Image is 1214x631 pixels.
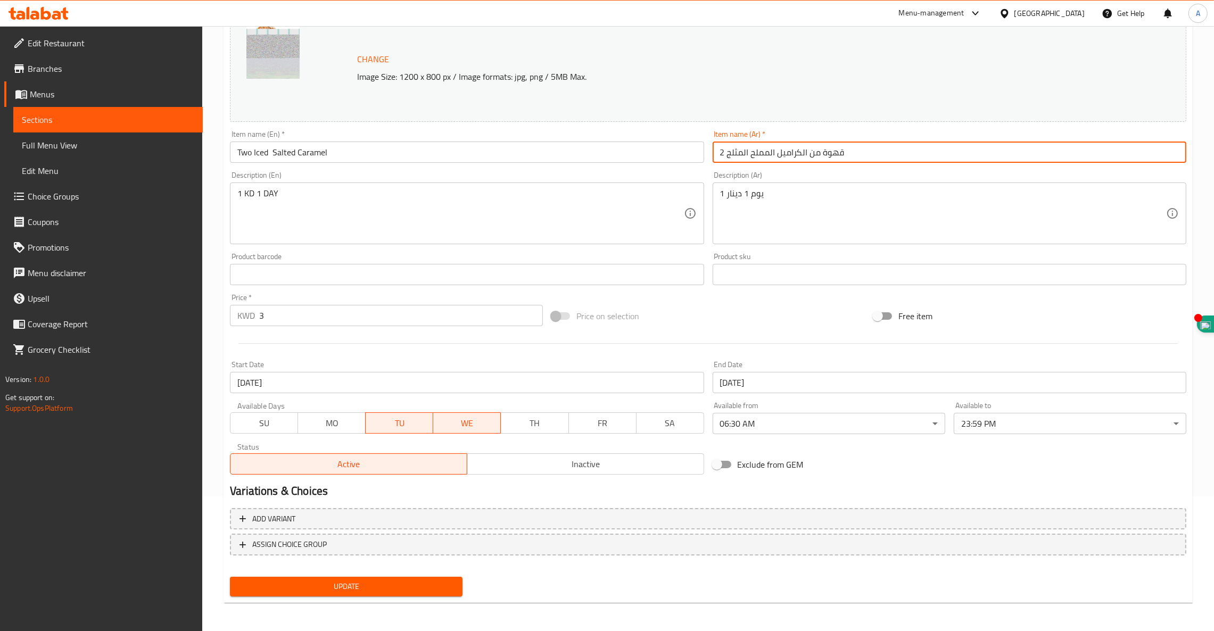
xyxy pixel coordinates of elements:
button: Update [230,577,463,596]
span: Promotions [28,241,194,254]
img: 2IcedCoffeeDeliveryImage638911919115651119.jpg [246,26,300,79]
div: 06:30 AM [713,413,945,434]
a: Edit Restaurant [4,30,203,56]
span: Grocery Checklist [28,343,194,356]
span: Free item [898,310,932,322]
input: Please enter product sku [713,264,1186,285]
a: Edit Menu [13,158,203,184]
a: Coupons [4,209,203,235]
button: Change [353,48,393,70]
span: SU [235,416,294,431]
button: Add variant [230,508,1186,530]
span: MO [302,416,361,431]
p: Image Size: 1200 x 800 px / Image formats: jpg, png / 5MB Max. [353,70,1045,83]
span: Edit Menu [22,164,194,177]
a: Menus [4,81,203,107]
span: 1.0.0 [33,372,49,386]
input: Enter name En [230,142,704,163]
textarea: 1 KD 1 DAY [237,188,683,239]
span: Update [238,580,454,593]
p: KWD [237,309,255,322]
span: Change [357,52,389,67]
span: Coupons [28,215,194,228]
span: Version: [5,372,31,386]
button: FR [568,412,637,434]
span: SA [641,416,700,431]
a: Upsell [4,286,203,311]
span: Edit Restaurant [28,37,194,49]
h2: Variations & Choices [230,483,1186,499]
button: MO [298,412,366,434]
a: Grocery Checklist [4,337,203,362]
span: Inactive [472,456,700,472]
a: Sections [13,107,203,132]
button: Inactive [467,453,704,475]
button: TU [365,412,433,434]
a: Choice Groups [4,184,203,209]
button: SA [636,412,704,434]
span: Get support on: [5,391,54,404]
a: Menu disclaimer [4,260,203,286]
input: Please enter price [259,305,543,326]
button: TH [500,412,568,434]
span: Menus [30,88,194,101]
span: ASSIGN CHOICE GROUP [252,538,327,551]
button: ASSIGN CHOICE GROUP [230,534,1186,555]
a: Coverage Report [4,311,203,337]
span: Upsell [28,292,194,305]
a: Branches [4,56,203,81]
input: Please enter product barcode [230,264,704,285]
span: Menu disclaimer [28,267,194,279]
span: TH [505,416,564,431]
span: WE [437,416,497,431]
span: TU [370,416,429,431]
span: Add variant [252,512,295,526]
div: 23:59 PM [954,413,1186,434]
input: Enter name Ar [713,142,1186,163]
span: Full Menu View [22,139,194,152]
span: Active [235,456,463,472]
a: Full Menu View [13,132,203,158]
a: Support.OpsPlatform [5,401,73,415]
span: Price on selection [576,310,639,322]
div: Menu-management [899,7,964,20]
textarea: يوم 1 دينار 1 [720,188,1166,239]
span: Coverage Report [28,318,194,330]
span: Sections [22,113,194,126]
button: WE [433,412,501,434]
span: FR [573,416,632,431]
div: [GEOGRAPHIC_DATA] [1014,7,1085,19]
button: SU [230,412,298,434]
a: Promotions [4,235,203,260]
span: Branches [28,62,194,75]
span: A [1196,7,1200,19]
button: Active [230,453,467,475]
span: Choice Groups [28,190,194,203]
span: Exclude from GEM [738,458,804,471]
